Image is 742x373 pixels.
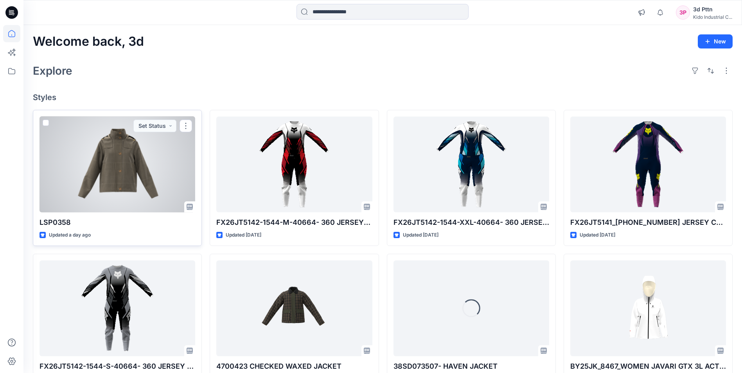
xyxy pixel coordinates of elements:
div: 3P [676,5,690,20]
p: 38SD073507- HAVEN JACKET [393,361,549,372]
h4: Styles [33,93,733,102]
p: FX26JT5142-1544-S-40664- 360 JERSEY CORE GRAPHIC [40,361,195,372]
h2: Explore [33,65,72,77]
p: FX26JT5142-1544-M-40664- 360 JERSEY CORE GRAPHIC [216,217,372,228]
p: Updated [DATE] [580,231,615,239]
h2: Welcome back, 3d [33,34,144,49]
p: BY25JK_8467_WOMEN JAVARI GTX 3L ACTIVE SHELL JACKET [570,361,726,372]
p: FX26JT5142-1544-XXL-40664- 360 JERSEY CORE GRAPHIC [393,217,549,228]
p: LSP0358 [40,217,195,228]
a: FX26JT5142-1544-M-40664- 360 JERSEY CORE GRAPHIC [216,117,372,212]
p: FX26JT5141_[PHONE_NUMBER] JERSEY COMMERCIAL-GRAPHIC [570,217,726,228]
button: New [698,34,733,48]
p: Updated [DATE] [226,231,261,239]
a: BY25JK_8467_WOMEN JAVARI GTX 3L ACTIVE SHELL JACKET [570,260,726,356]
div: Kido Industrial C... [693,14,732,20]
a: FX26JT5141_5143-40662-360 JERSEY COMMERCIAL-GRAPHIC [570,117,726,212]
p: Updated a day ago [49,231,91,239]
div: 3d Pttn [693,5,732,14]
p: 4700423 CHECKED WAXED JACKET [216,361,372,372]
a: LSP0358 [40,117,195,212]
a: 4700423 CHECKED WAXED JACKET [216,260,372,356]
p: Updated [DATE] [403,231,438,239]
a: FX26JT5142-1544-S-40664- 360 JERSEY CORE GRAPHIC [40,260,195,356]
a: FX26JT5142-1544-XXL-40664- 360 JERSEY CORE GRAPHIC [393,117,549,212]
